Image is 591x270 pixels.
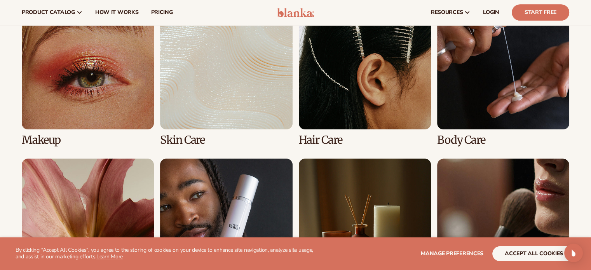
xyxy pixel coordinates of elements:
h3: Skin Care [160,134,292,146]
button: Manage preferences [421,246,483,261]
img: logo [277,8,314,17]
p: By clicking "Accept All Cookies", you agree to the storing of cookies on your device to enhance s... [16,247,322,260]
a: Learn More [96,253,123,260]
button: accept all cookies [492,246,575,261]
span: resources [431,9,463,16]
span: How It Works [95,9,139,16]
span: Manage preferences [421,250,483,257]
a: Start Free [512,4,569,21]
h3: Makeup [22,134,154,146]
span: pricing [151,9,173,16]
span: product catalog [22,9,75,16]
div: Open Intercom Messenger [564,244,583,262]
span: LOGIN [483,9,499,16]
h3: Body Care [437,134,569,146]
h3: Hair Care [299,134,431,146]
